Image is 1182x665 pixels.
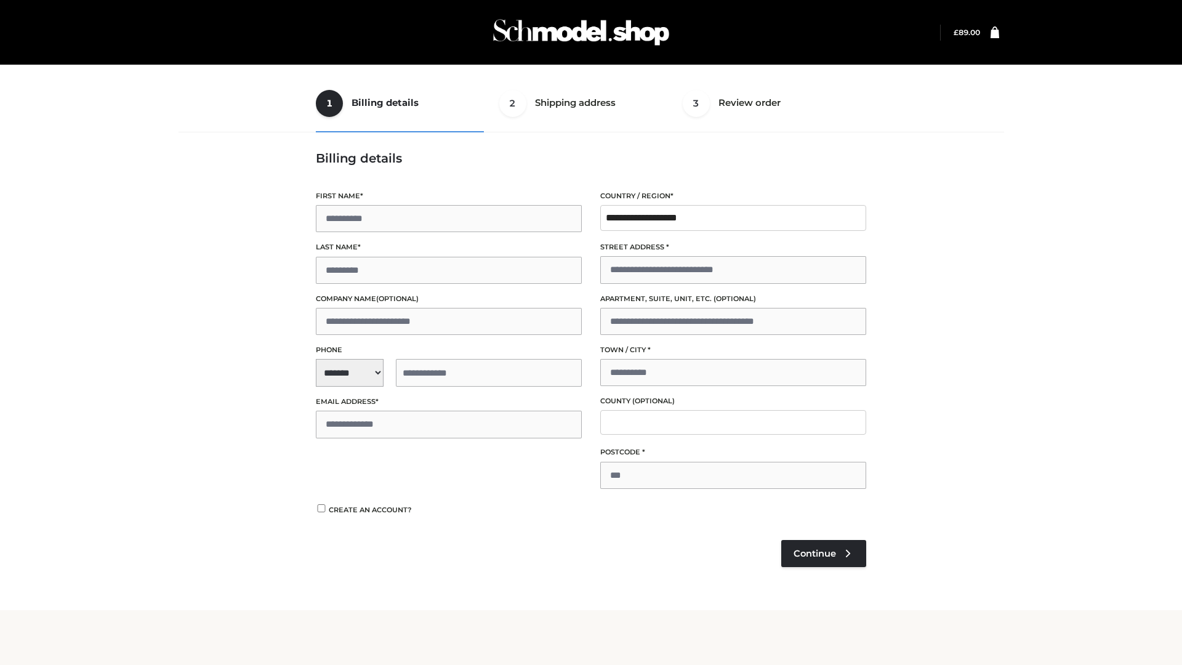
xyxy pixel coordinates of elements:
[600,395,866,407] label: County
[316,241,582,253] label: Last name
[714,294,756,303] span: (optional)
[376,294,419,303] span: (optional)
[600,241,866,253] label: Street address
[954,28,980,37] a: £89.00
[632,397,675,405] span: (optional)
[316,293,582,305] label: Company name
[600,344,866,356] label: Town / City
[794,548,836,559] span: Continue
[316,396,582,408] label: Email address
[600,293,866,305] label: Apartment, suite, unit, etc.
[316,190,582,202] label: First name
[954,28,980,37] bdi: 89.00
[329,506,412,514] span: Create an account?
[600,446,866,458] label: Postcode
[316,344,582,356] label: Phone
[954,28,959,37] span: £
[600,190,866,202] label: Country / Region
[316,504,327,512] input: Create an account?
[489,8,673,57] img: Schmodel Admin 964
[781,540,866,567] a: Continue
[316,151,866,166] h3: Billing details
